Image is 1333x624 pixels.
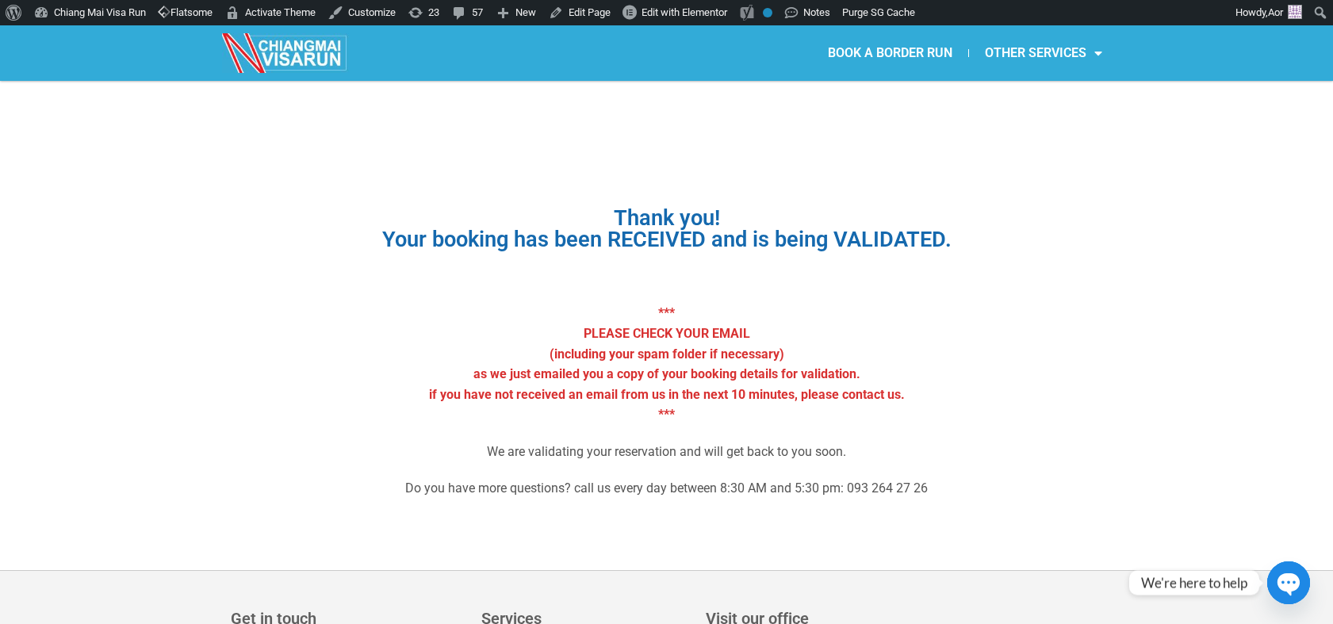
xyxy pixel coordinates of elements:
nav: Menu [666,35,1118,71]
a: OTHER SERVICES [969,35,1118,71]
span: Edit with Elementor [642,6,727,18]
p: We are validating your reservation and will get back to you soon. [259,442,1075,462]
strong: *** PLEASE CHECK YOUR EMAIL (including your spam folder if necessary) [550,305,784,361]
h1: Thank you! Your booking has been RECEIVED and is being VALIDATED. [259,208,1075,251]
strong: as we just emailed you a copy of your booking details for validation. if you have not received an... [429,366,905,422]
span: Aor [1268,6,1283,18]
div: No index [763,8,772,17]
a: BOOK A BORDER RUN [812,35,968,71]
p: Do you have more questions? call us every day between 8:30 AM and 5:30 pm: 093 264 27 26 [259,478,1075,499]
